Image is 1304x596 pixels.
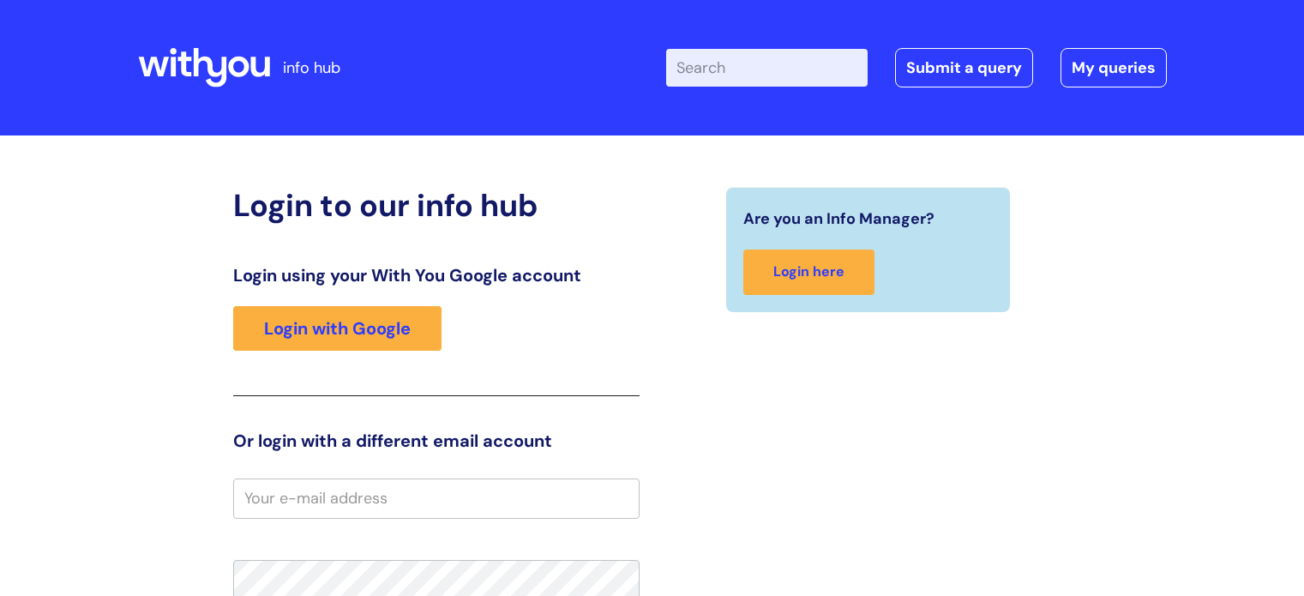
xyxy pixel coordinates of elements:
[895,48,1033,87] a: Submit a query
[233,306,442,351] a: Login with Google
[1061,48,1167,87] a: My queries
[666,49,868,87] input: Search
[233,265,640,286] h3: Login using your With You Google account
[743,250,874,295] a: Login here
[233,187,640,224] h2: Login to our info hub
[233,479,640,518] input: Your e-mail address
[233,430,640,451] h3: Or login with a different email account
[283,54,340,81] p: info hub
[743,205,934,232] span: Are you an Info Manager?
